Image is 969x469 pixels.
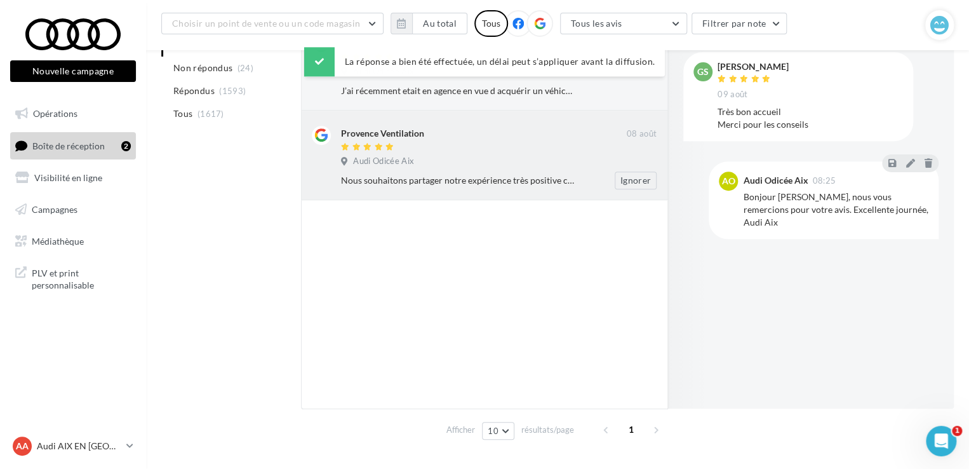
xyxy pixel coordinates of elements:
div: 2 [121,141,131,151]
button: Ignorer [615,82,657,100]
span: Non répondus [173,62,232,74]
span: Boîte de réception [32,140,105,151]
div: La réponse a bien été effectuée, un délai peut s’appliquer avant la diffusion. [304,47,665,76]
button: Ignorer [615,172,657,189]
a: Visibilité en ligne [8,165,138,191]
a: AA Audi AIX EN [GEOGRAPHIC_DATA] [10,434,136,458]
p: Audi AIX EN [GEOGRAPHIC_DATA] [37,440,121,452]
button: Filtrer par note [692,13,787,34]
button: Au total [412,13,467,34]
span: Répondus [173,85,215,97]
button: Au total [391,13,467,34]
div: J’ai récemment etait en agence en vue d acquérir un véhicule, je tiens à souligner que le vendeur... [341,85,574,97]
button: Tous les avis [560,13,687,34]
iframe: Intercom live chat [926,426,956,456]
span: (24) [237,63,253,73]
span: (1617) [197,109,224,119]
button: Choisir un point de vente ou un code magasin [161,13,384,34]
div: Audi Odicée Aix [743,176,808,185]
span: Tous [173,107,192,120]
div: Tous [474,10,508,37]
a: PLV et print personnalisable [8,259,138,297]
span: Choisir un point de vente ou un code magasin [172,18,360,29]
span: 10 [488,426,498,436]
span: 1 [621,419,641,440]
span: Afficher [446,424,475,436]
span: 09 août [718,89,747,100]
span: PLV et print personnalisable [32,264,131,292]
span: Campagnes [32,204,77,215]
a: Boîte de réception2 [8,132,138,160]
a: Opérations [8,100,138,127]
a: Campagnes [8,196,138,223]
button: 10 [482,422,514,440]
span: GS [697,65,709,78]
span: (1593) [219,86,246,96]
div: Provence Ventilation [341,127,424,140]
span: Opérations [33,108,77,119]
span: 08 août [627,128,657,140]
span: AO [722,175,735,187]
span: Tous les avis [571,18,622,29]
div: Très bon accueil Merci pour les conseils [718,105,903,131]
div: [PERSON_NAME] [718,62,789,71]
span: 08:25 [812,177,836,185]
span: Audi Odicée Aix [353,156,414,167]
span: Médiathèque [32,235,84,246]
span: Visibilité en ligne [34,172,102,183]
div: Nous souhaitons partager notre expérience très positive concernant notre visite en vue de l’achat... [341,174,574,187]
span: résultats/page [521,424,574,436]
div: Bonjour [PERSON_NAME], nous vous remercions pour votre avis. Excellente journée, Audi Aix [743,191,928,229]
a: Médiathèque [8,228,138,255]
button: Nouvelle campagne [10,60,136,82]
span: 1 [952,426,962,436]
span: AA [16,440,29,452]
